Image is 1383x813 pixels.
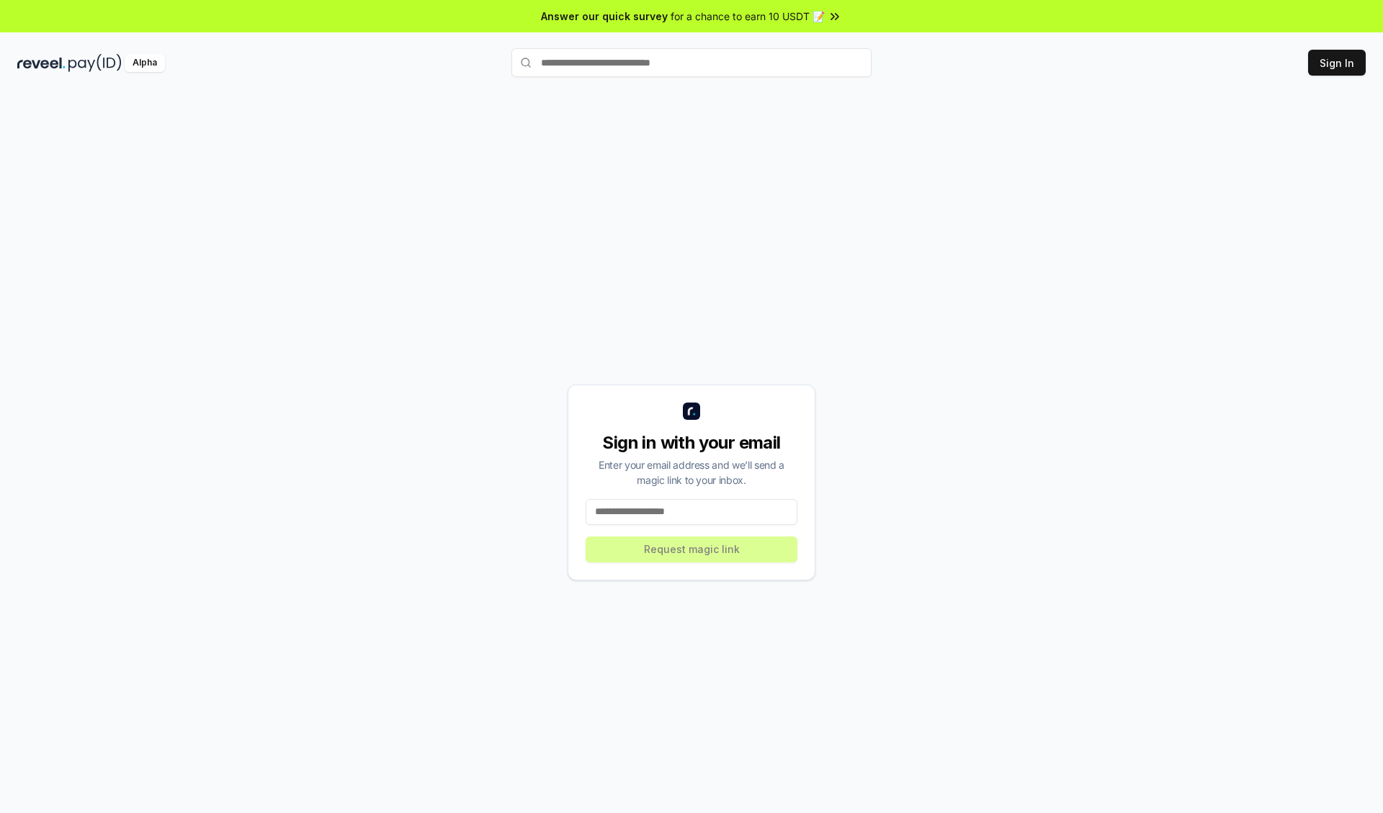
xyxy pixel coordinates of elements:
img: logo_small [683,403,700,420]
div: Enter your email address and we’ll send a magic link to your inbox. [586,457,797,488]
div: Alpha [125,54,165,72]
div: Sign in with your email [586,431,797,454]
img: pay_id [68,54,122,72]
img: reveel_dark [17,54,66,72]
span: for a chance to earn 10 USDT 📝 [671,9,825,24]
span: Answer our quick survey [541,9,668,24]
button: Sign In [1308,50,1366,76]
